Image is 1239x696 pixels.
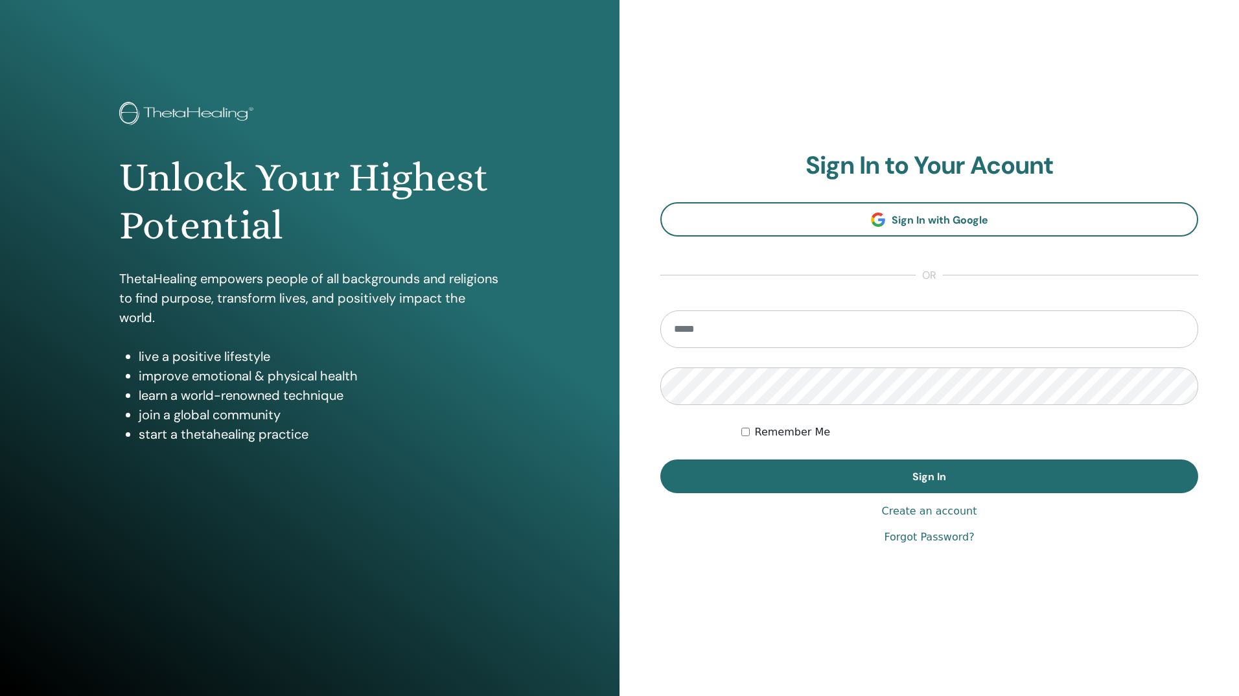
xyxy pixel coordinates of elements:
a: Forgot Password? [884,529,974,545]
h1: Unlock Your Highest Potential [119,154,500,250]
label: Remember Me [755,424,831,440]
li: join a global community [139,405,500,424]
li: live a positive lifestyle [139,347,500,366]
button: Sign In [660,459,1198,493]
li: improve emotional & physical health [139,366,500,386]
div: Keep me authenticated indefinitely or until I manually logout [741,424,1199,440]
p: ThetaHealing empowers people of all backgrounds and religions to find purpose, transform lives, a... [119,269,500,327]
a: Create an account [881,504,977,519]
li: start a thetahealing practice [139,424,500,444]
h2: Sign In to Your Acount [660,151,1198,181]
span: Sign In with Google [892,213,988,227]
span: or [916,268,943,283]
span: Sign In [912,470,946,483]
li: learn a world-renowned technique [139,386,500,405]
a: Sign In with Google [660,202,1198,237]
